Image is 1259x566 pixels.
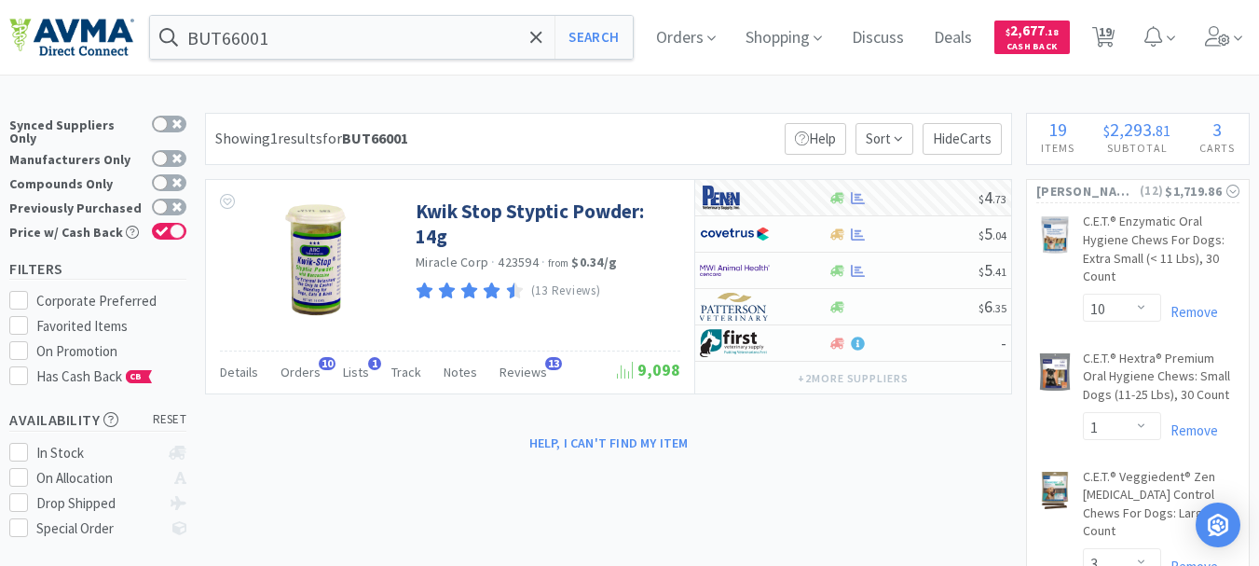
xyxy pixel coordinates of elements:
a: 19 [1085,32,1123,48]
p: Help [785,123,846,155]
span: . 73 [992,192,1006,206]
span: · [491,254,495,270]
span: $ [978,192,984,206]
span: Cash Back [1006,42,1059,54]
div: Favorited Items [36,315,187,338]
span: $ [978,265,984,279]
span: Notes [444,364,477,380]
strong: BUT66001 [342,129,408,147]
span: $ [1006,26,1010,38]
span: CB [127,371,145,382]
span: 5 [978,223,1006,244]
span: [PERSON_NAME] [1036,181,1138,201]
img: 47fdc62e34a942c29a730e8697d68d65_51186.jpeg [1036,216,1074,254]
span: Orders [281,364,321,380]
a: Remove [1161,421,1218,439]
input: Search by item, sku, manufacturer, ingredient, size... [150,16,633,59]
span: Reviews [499,364,547,380]
p: Hide Carts [923,123,1002,155]
span: from [548,256,568,269]
h5: Availability [9,409,186,431]
a: C.E.T.® Enzymatic Oral Hygiene Chews For Dogs: Extra Small (< 11 Lbs), 30 Count [1083,213,1239,293]
span: ( 12 ) [1138,182,1165,200]
a: Remove [1161,303,1218,321]
span: 2,677 [1006,21,1059,39]
img: 67d67680309e4a0bb49a5ff0391dcc42_6.png [700,329,770,357]
img: 77fca1acd8b6420a9015268ca798ef17_1.png [700,220,770,248]
span: Track [391,364,421,380]
a: $2,677.18Cash Back [994,12,1070,62]
div: Previously Purchased [9,199,143,214]
div: In Stock [36,442,160,464]
span: Lists [343,364,369,380]
span: 4 [978,186,1006,208]
a: Miracle Corp [416,254,488,270]
p: (13 Reviews) [531,282,601,301]
span: Has Cash Back [36,367,153,385]
span: 19 [1048,117,1067,141]
div: Open Intercom Messenger [1196,503,1240,547]
span: 10 [319,357,335,370]
img: e1133ece90fa4a959c5ae41b0808c578_9.png [700,184,770,212]
img: f6b2451649754179b5b4e0c70c3f7cb0_2.png [700,256,770,284]
span: 423594 [498,254,539,270]
a: Kwik Stop Styptic Powder: 14g [416,199,676,250]
button: Help, I can't find my item [518,427,700,459]
div: Compounds Only [9,174,143,190]
span: 9,098 [617,359,680,380]
span: 3 [1212,117,1222,141]
div: Showing 1 results [215,127,408,151]
span: $ [1103,121,1110,140]
span: . 18 [1045,26,1059,38]
span: · [541,254,545,270]
span: Details [220,364,258,380]
span: . 04 [992,228,1006,242]
div: Special Order [36,518,160,540]
span: $ [978,301,984,315]
strong: $0.34 / g [571,254,617,270]
span: 5 [978,259,1006,281]
a: C.E.T.® Veggiedent® Zen [MEDICAL_DATA] Control Chews For Dogs: Large, 30 Count [1083,468,1239,548]
h4: Carts [1184,139,1249,157]
a: C.E.T.® Hextra® Premium Oral Hygiene Chews: Small Dogs (11-25 Lbs), 30 Count [1083,350,1239,412]
div: On Promotion [36,340,187,363]
span: 81 [1156,121,1170,140]
span: $ [978,228,984,242]
span: reset [153,410,187,430]
div: $1,719.86 [1165,181,1239,201]
span: Sort [855,123,913,155]
a: Discuss [844,30,911,47]
img: 4264667bbe9347d58e6ed43f70f40dab_51190.jpeg [1036,353,1074,391]
span: 2,293 [1110,117,1152,141]
span: 1 [368,357,381,370]
span: for [322,129,408,147]
div: Synced Suppliers Only [9,116,143,145]
button: Search [554,16,632,59]
a: Deals [926,30,979,47]
span: 6 [978,296,1006,317]
span: . 35 [992,301,1006,315]
h5: Filters [9,258,186,280]
img: e4e33dab9f054f5782a47901c742baa9_102.png [9,18,134,57]
img: f5e969b455434c6296c6d81ef179fa71_3.png [700,293,770,321]
div: Drop Shipped [36,492,160,515]
h4: Items [1027,139,1089,157]
div: Manufacturers Only [9,150,143,166]
div: Price w/ Cash Back [9,223,143,239]
h4: Subtotal [1089,139,1185,157]
div: Corporate Preferred [36,290,187,312]
button: +2more suppliers [788,366,918,392]
div: . [1089,120,1185,139]
img: 2acfa768ed4a4834a4c60ec1843157b8_64377.png [276,199,349,320]
span: 13 [545,357,562,370]
span: . 41 [992,265,1006,279]
img: c7294b203cd2444aae9dca46eeec11f0_314381.jpeg [1036,472,1074,509]
div: On Allocation [36,467,160,490]
span: - [1001,332,1006,353]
